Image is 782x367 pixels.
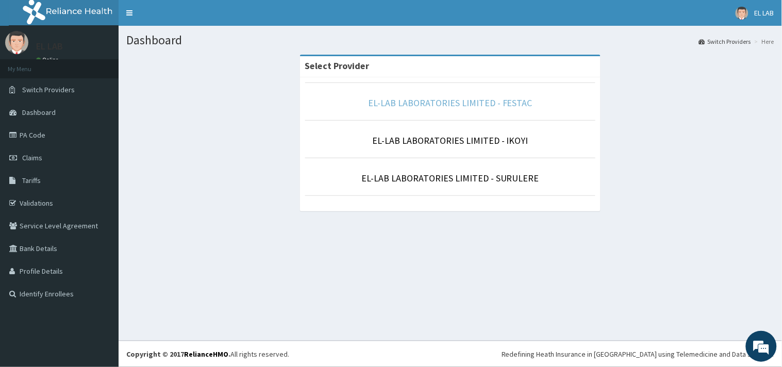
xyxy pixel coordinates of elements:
[126,34,774,47] h1: Dashboard
[184,349,228,359] a: RelianceHMO
[372,135,528,146] a: EL-LAB LABORATORIES LIMITED - IKOYI
[736,7,748,20] img: User Image
[22,85,75,94] span: Switch Providers
[305,60,370,72] strong: Select Provider
[36,56,61,63] a: Online
[119,341,782,367] footer: All rights reserved.
[126,349,230,359] strong: Copyright © 2017 .
[5,31,28,54] img: User Image
[22,176,41,185] span: Tariffs
[361,172,539,184] a: EL-LAB LABORATORIES LIMITED - SURULERE
[699,37,751,46] a: Switch Providers
[368,97,533,109] a: EL-LAB LABORATORIES LIMITED - FESTAC
[755,8,774,18] span: EL LAB
[22,153,42,162] span: Claims
[22,108,56,117] span: Dashboard
[36,42,63,51] p: EL LAB
[752,37,774,46] li: Here
[502,349,774,359] div: Redefining Heath Insurance in [GEOGRAPHIC_DATA] using Telemedicine and Data Science!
